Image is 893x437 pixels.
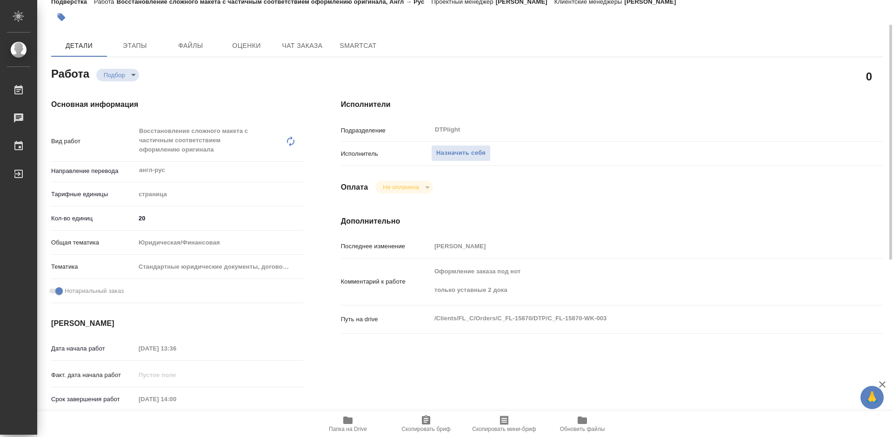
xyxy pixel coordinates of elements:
p: Направление перевода [51,166,135,176]
input: Пустое поле [135,392,217,406]
span: SmartCat [336,40,380,52]
span: 🙏 [864,388,880,407]
button: Обновить файлы [543,411,621,437]
div: Подбор [375,181,433,193]
p: Факт. дата начала работ [51,371,135,380]
div: Юридическая/Финансовая [135,235,304,251]
span: Чат заказа [280,40,325,52]
input: ✎ Введи что-нибудь [135,212,304,225]
input: Пустое поле [135,342,217,355]
span: Обновить файлы [560,426,605,432]
p: Комментарий к работе [341,277,431,286]
input: Пустое поле [431,239,838,253]
h4: Основная информация [51,99,304,110]
button: Подбор [101,71,128,79]
span: Детали [57,40,101,52]
h2: 0 [866,68,872,84]
p: Срок завершения работ [51,395,135,404]
button: Назначить себя [431,145,491,161]
button: Скопировать мини-бриф [465,411,543,437]
span: Нотариальный заказ [65,286,124,296]
p: Тематика [51,262,135,271]
textarea: /Clients/FL_C/Orders/C_FL-15870/DTP/C_FL-15870-WK-003 [431,311,838,326]
p: Подразделение [341,126,431,135]
p: Последнее изменение [341,242,431,251]
input: Пустое поле [135,368,217,382]
textarea: Оформление заказа под нот только уставные 2 дока [431,264,838,298]
div: страница [135,186,304,202]
h4: Дополнительно [341,216,883,227]
p: Путь на drive [341,315,431,324]
h4: Исполнители [341,99,883,110]
p: Вид работ [51,137,135,146]
h4: [PERSON_NAME] [51,318,304,329]
button: Не оплачена [380,183,421,191]
span: Оценки [224,40,269,52]
span: Папка на Drive [329,426,367,432]
span: Скопировать бриф [401,426,450,432]
p: Общая тематика [51,238,135,247]
div: Стандартные юридические документы, договоры, уставы [135,259,304,275]
p: Дата начала работ [51,344,135,353]
span: Файлы [168,40,213,52]
span: Этапы [113,40,157,52]
button: 🙏 [860,386,884,409]
h2: Работа [51,65,89,81]
p: Исполнитель [341,149,431,159]
button: Добавить тэг [51,7,72,27]
p: Тарифные единицы [51,190,135,199]
button: Папка на Drive [309,411,387,437]
button: Скопировать бриф [387,411,465,437]
h4: Оплата [341,182,368,193]
span: Скопировать мини-бриф [472,426,536,432]
span: Назначить себя [436,148,486,159]
p: Кол-во единиц [51,214,135,223]
div: Подбор [96,69,139,81]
